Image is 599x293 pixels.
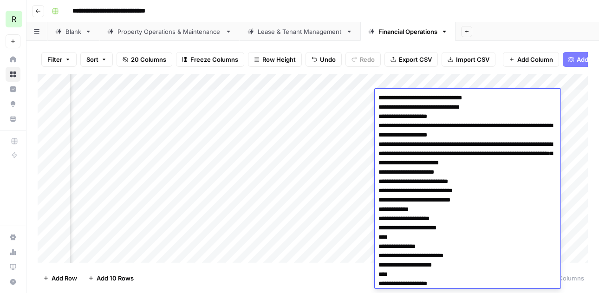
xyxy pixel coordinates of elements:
[38,271,83,286] button: Add Row
[258,27,342,36] div: Lease & Tenant Management
[47,22,99,41] a: Blank
[47,55,62,64] span: Filter
[240,22,360,41] a: Lease & Tenant Management
[97,273,134,283] span: Add 10 Rows
[360,22,456,41] a: Financial Operations
[6,245,20,260] a: Usage
[399,55,432,64] span: Export CSV
[442,52,495,67] button: Import CSV
[65,27,81,36] div: Blank
[176,52,244,67] button: Freeze Columns
[6,52,20,67] a: Home
[6,111,20,126] a: Your Data
[86,55,98,64] span: Sort
[41,52,77,67] button: Filter
[345,52,381,67] button: Redo
[320,55,336,64] span: Undo
[6,82,20,97] a: Insights
[6,97,20,111] a: Opportunities
[131,55,166,64] span: 20 Columns
[6,7,20,31] button: Workspace: Re-Leased
[6,274,20,289] button: Help + Support
[262,55,296,64] span: Row Height
[378,27,437,36] div: Financial Operations
[384,52,438,67] button: Export CSV
[83,271,139,286] button: Add 10 Rows
[306,52,342,67] button: Undo
[248,52,302,67] button: Row Height
[503,52,559,67] button: Add Column
[190,55,238,64] span: Freeze Columns
[80,52,113,67] button: Sort
[52,273,77,283] span: Add Row
[456,55,489,64] span: Import CSV
[99,22,240,41] a: Property Operations & Maintenance
[360,55,375,64] span: Redo
[517,55,553,64] span: Add Column
[117,27,221,36] div: Property Operations & Maintenance
[6,230,20,245] a: Settings
[6,260,20,274] a: Learning Hub
[117,52,172,67] button: 20 Columns
[6,67,20,82] a: Browse
[12,13,16,25] span: R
